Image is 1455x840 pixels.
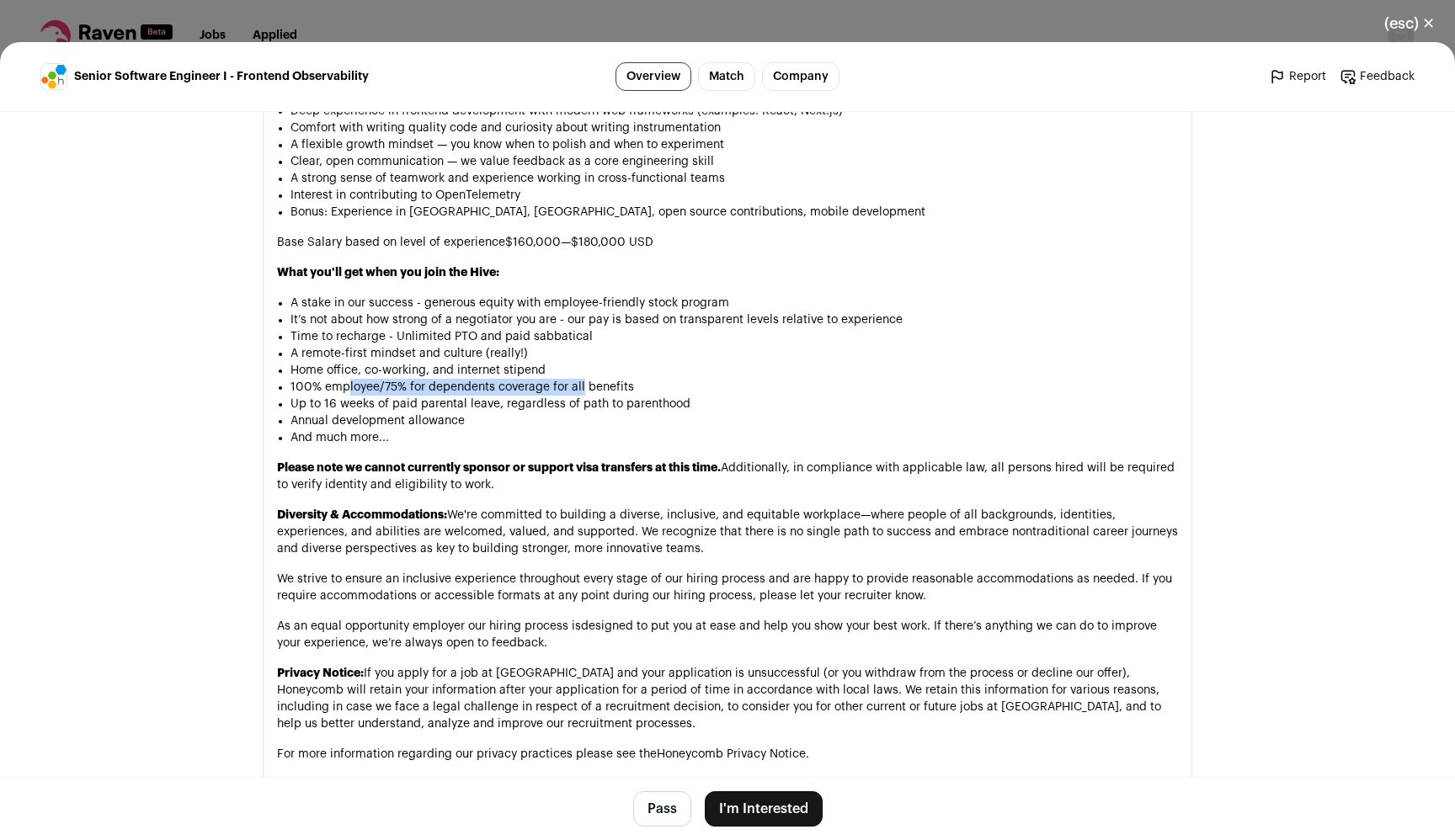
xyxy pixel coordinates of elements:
[705,791,823,827] button: I'm Interested
[290,136,1178,153] li: A flexible growth mindset — you know when to polish and when to experiment
[277,667,364,679] strong: Privacy Notice:
[277,571,1178,604] p: We strive to ensure an inclusive experience throughout every stage of our hiring process and are ...
[277,234,1178,251] p: Base Salary based on level of experience$160,000—$180,000 USD
[290,379,1178,396] li: 100% employee/75% for dependents coverage for all benefits
[1364,5,1455,42] button: Close modal
[762,62,839,91] a: Company
[290,295,1178,311] li: A stake in our success - generous equity with employee-friendly stock program
[290,170,1178,187] li: A strong sense of teamwork and experience working in cross-functional teams
[277,509,447,521] strong: Diversity & Accommodations:
[277,618,1178,651] p: As an equal opportunity employer our hiring process is . If there’s anything we can do to improve...
[290,412,1178,429] li: Annual development allowance
[277,665,1178,732] p: If you apply for a job at [GEOGRAPHIC_DATA] and your application is unsuccessful (or you withdraw...
[290,362,1178,379] li: Home office, co-working, and internet stipend
[277,507,1178,557] p: We're committed to building a diverse, inclusive, and equitable workplace—where people of all bac...
[616,62,691,91] a: Overview
[41,65,67,88] img: b26e69b365f5fb6eb44b3562a5bb4124e0ee913ce008584bd5391974d2c2769c.png
[290,187,1178,204] li: Interest in contributing to OpenTelemetry
[698,62,755,91] a: Match
[277,776,1178,810] p: If you do not want us to retain your information for consideration for other roles, or want us to...
[581,620,927,632] a: designed to put you at ease and help you show your best work
[290,429,1178,446] li: And much more...
[277,462,721,474] strong: Please note we cannot currently sponsor or support visa transfers at this time.
[290,328,1178,345] li: Time to recharge - Unlimited PTO and paid sabbatical
[277,460,1178,493] p: Additionally, in compliance with applicable law, all persons hired will be required to verify ide...
[290,345,1178,362] li: A remote-first mindset and culture (really!)
[1340,68,1415,85] a: Feedback
[633,791,691,827] button: Pass
[1269,68,1326,85] a: Report
[290,153,1178,170] li: Clear, open communication — we value feedback as a core engineering skill
[290,311,1178,328] li: It’s not about how strong of a negotiator you are - our pay is based on transparent levels relati...
[290,204,1178,221] li: Bonus: Experience in [GEOGRAPHIC_DATA], [GEOGRAPHIC_DATA], open source contributions, mobile deve...
[290,396,1178,412] li: Up to 16 weeks of paid parental leave, regardless of path to parenthood
[277,267,499,279] strong: What you'll get when you join the Hive:
[74,68,369,85] span: Senior Software Engineer I - Frontend Observability
[290,120,1178,136] li: Comfort with writing quality code and curiosity about writing instrumentation
[277,746,1178,763] p: For more information regarding our privacy practices please see the .
[657,748,806,760] a: Honeycomb Privacy Notice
